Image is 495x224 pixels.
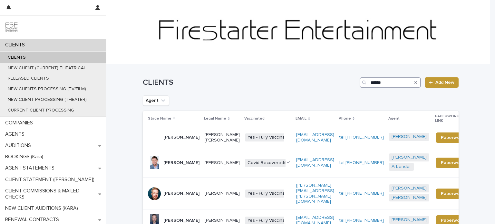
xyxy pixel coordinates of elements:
[204,115,226,122] p: Legal Name
[435,113,465,125] p: PAPERWORK LINK
[3,76,54,81] p: RELEASED CLIENTS
[3,142,36,149] p: AUDITIONS
[296,183,334,204] a: [PERSON_NAME][EMAIL_ADDRESS][PERSON_NAME][DOMAIN_NAME]
[3,217,64,223] p: RENEWAL CONTRACTS
[3,205,83,211] p: NEW CLIENT AUDITIONS (KARA)
[3,131,30,137] p: AGENTS
[143,127,479,148] tr: [PERSON_NAME][PERSON_NAME] [PERSON_NAME]Yes - Fully Vaccinated[EMAIL_ADDRESS][DOMAIN_NAME]tel:[PH...
[3,65,91,71] p: NEW CLIENT (CURRENT) THEATRICAL
[148,115,171,122] p: Stage Name
[436,189,469,199] a: Paperwork
[3,165,60,171] p: AGENT STATEMENTS
[436,158,469,168] a: Paperwork
[3,154,48,160] p: BOOKINGS (Kara)
[392,164,411,170] a: Arbender
[245,159,323,167] span: Covid Recovered/Naturally Immune
[436,132,469,143] a: Paperwork
[392,186,427,191] a: [PERSON_NAME]
[163,135,199,140] p: [PERSON_NAME]
[3,42,30,48] p: CLIENTS
[205,160,240,166] p: [PERSON_NAME]
[205,191,240,196] p: [PERSON_NAME]
[441,135,464,140] span: Paperwork
[392,155,427,160] a: [PERSON_NAME]
[3,177,100,183] p: CLIENT STATEMENT ([PERSON_NAME])
[163,218,199,223] p: [PERSON_NAME]
[245,190,294,198] span: Yes - Fully Vaccinated
[205,218,240,223] p: [PERSON_NAME]
[360,77,421,88] input: Search
[435,80,454,85] span: Add New
[3,108,79,113] p: CURRENT CLIENT PROCESSING
[339,115,351,122] p: Phone
[244,115,265,122] p: Vaccinated
[143,148,479,178] tr: [PERSON_NAME][PERSON_NAME]Covid Recovered/Naturally Immune+1[EMAIL_ADDRESS][DOMAIN_NAME]tel:[PHON...
[143,78,357,87] h1: CLIENTS
[392,217,427,223] a: [PERSON_NAME]
[425,77,459,88] a: Add New
[296,115,306,122] p: EMAIL
[245,133,294,141] span: Yes - Fully Vaccinated
[339,161,384,165] a: tel:[PHONE_NUMBER]
[3,97,92,102] p: NEW CLIENT PROCESSING (THEATER)
[392,195,427,200] a: [PERSON_NAME]
[3,120,38,126] p: COMPANIES
[339,218,384,223] a: tel:[PHONE_NUMBER]
[296,158,334,168] a: [EMAIL_ADDRESS][DOMAIN_NAME]
[143,95,169,106] button: Agent
[388,115,400,122] p: Agent
[441,161,464,165] span: Paperwork
[205,132,240,143] p: [PERSON_NAME] [PERSON_NAME]
[441,218,464,223] span: Paperwork
[339,191,384,196] a: tel:[PHONE_NUMBER]
[3,188,98,200] p: CLIENT COMMISSIONS & MAILED CHECKS
[441,191,464,196] span: Paperwork
[5,21,18,34] img: 9JgRvJ3ETPGCJDhvPVA5
[163,191,199,196] p: [PERSON_NAME]
[143,177,479,209] tr: [PERSON_NAME][PERSON_NAME]Yes - Fully Vaccinated[PERSON_NAME][EMAIL_ADDRESS][PERSON_NAME][DOMAIN_...
[163,160,199,166] p: [PERSON_NAME]
[3,55,31,60] p: CLIENTS
[339,135,384,140] a: tel:[PHONE_NUMBER]
[296,132,334,142] a: [EMAIL_ADDRESS][DOMAIN_NAME]
[287,161,290,165] span: + 1
[392,134,427,140] a: [PERSON_NAME]
[3,86,91,92] p: NEW CLIENTS PROCESSING (TV/FILM)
